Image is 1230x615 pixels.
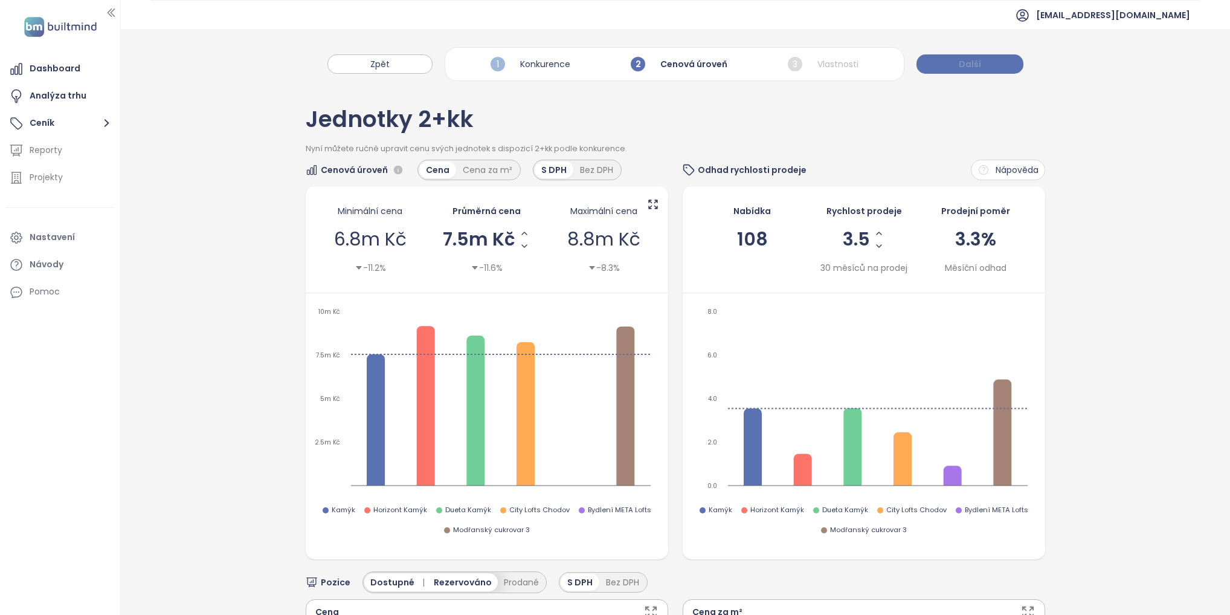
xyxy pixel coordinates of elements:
span: 1 [491,57,505,71]
span: Zpět [370,57,390,71]
span: Nápověda [996,163,1038,177]
tspan: 2.0 [707,438,717,447]
span: Měsíční odhad [945,261,1006,275]
button: Prodané [498,573,545,591]
span: Maximální cena [570,204,637,218]
div: 30 měsíců na prodej [820,261,907,275]
span: 7.5m Kč [443,230,515,249]
div: Reporty [30,143,62,158]
span: Dostupné [370,576,429,589]
div: Nyní můžete ručně upravit cenu svých jednotek s dispozicí 2+kk podle konkurence. [306,143,1045,160]
div: Dashboard [30,61,80,76]
span: City Lofts Chodov [886,505,947,516]
span: Odhad rychlosti prodeje [698,163,807,177]
button: Increase AVG Price [518,227,531,239]
span: 8.8m Kč [567,226,640,252]
div: Projekty [30,170,63,185]
a: Návody [6,253,114,277]
tspan: 10m Kč [318,307,340,316]
span: Průměrná cena [452,204,521,218]
span: Dueta Kamýk [822,505,868,516]
div: Pomoc [30,284,60,299]
span: Rychlost prodeje [826,204,902,218]
div: -11.2% [355,261,386,275]
div: -11.6% [471,261,503,275]
div: -8.3% [588,261,620,275]
span: Pozice [321,576,350,589]
span: Bydlení META Lofts [588,505,651,516]
span: 3.3% [955,227,996,252]
tspan: 4.0 [708,394,717,403]
span: Nabídka [733,204,771,218]
span: Dueta Kamýk [445,505,491,516]
button: Ceník [6,111,114,135]
div: Konkurence [488,54,573,74]
tspan: 5m Kč [320,394,340,403]
button: Zpět [327,54,433,74]
span: caret-down [355,264,363,272]
a: Analýza trhu [6,84,114,108]
span: Další [959,57,981,71]
tspan: 8.0 [707,307,717,316]
span: Kamýk [332,505,355,516]
span: Prodejní poměr [941,204,1010,218]
span: 6.8m Kč [334,226,407,252]
tspan: 0.0 [707,481,717,490]
span: Horizont Kamýk [373,505,427,516]
div: Cena [419,161,456,178]
div: Analýza trhu [30,88,86,103]
div: Pomoc [6,280,114,304]
span: Horizont Kamýk [750,505,804,516]
span: Bydlení META Lofts [965,505,1028,516]
div: S DPH [561,574,599,591]
img: logo [21,15,100,39]
button: Increase Sale Speed - Monthly [873,227,886,239]
div: Vlastnosti [785,54,861,74]
span: 3 [788,57,802,71]
span: Rezervováno [434,576,492,589]
tspan: 7.5m Kč [316,351,340,360]
span: Kamýk [709,505,732,516]
a: Nastavení [6,226,114,250]
div: Cenová úroveň [628,54,730,74]
div: Cena za m² [456,161,519,178]
a: Projekty [6,166,114,190]
tspan: 2.5m Kč [315,438,340,447]
span: Minimální cena [338,204,402,218]
span: caret-down [588,264,596,272]
span: | [422,576,425,588]
span: City Lofts Chodov [509,505,570,516]
div: Bez DPH [573,161,620,178]
div: Bez DPH [599,574,646,591]
div: Nastavení [30,230,75,245]
span: 3.5 [843,230,870,249]
button: Decrease AVG Price [518,239,531,252]
span: caret-down [471,264,479,272]
a: Dashboard [6,57,114,81]
span: [EMAIL_ADDRESS][DOMAIN_NAME] [1036,1,1190,30]
span: 2 [631,57,645,71]
tspan: 6.0 [707,351,717,360]
span: Modřanský cukrovar 3 [830,525,907,536]
span: Cenová úroveň [321,163,388,177]
span: Modřanský cukrovar 3 [453,525,530,536]
div: S DPH [535,161,573,178]
div: Návody [30,257,63,272]
button: Decrease Sale Speed - Monthly [873,239,886,252]
div: Jednotky 2+kk [306,108,1045,143]
span: 108 [737,227,768,252]
button: Nápověda [971,160,1045,180]
a: Reporty [6,138,114,163]
button: Další [916,54,1023,74]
